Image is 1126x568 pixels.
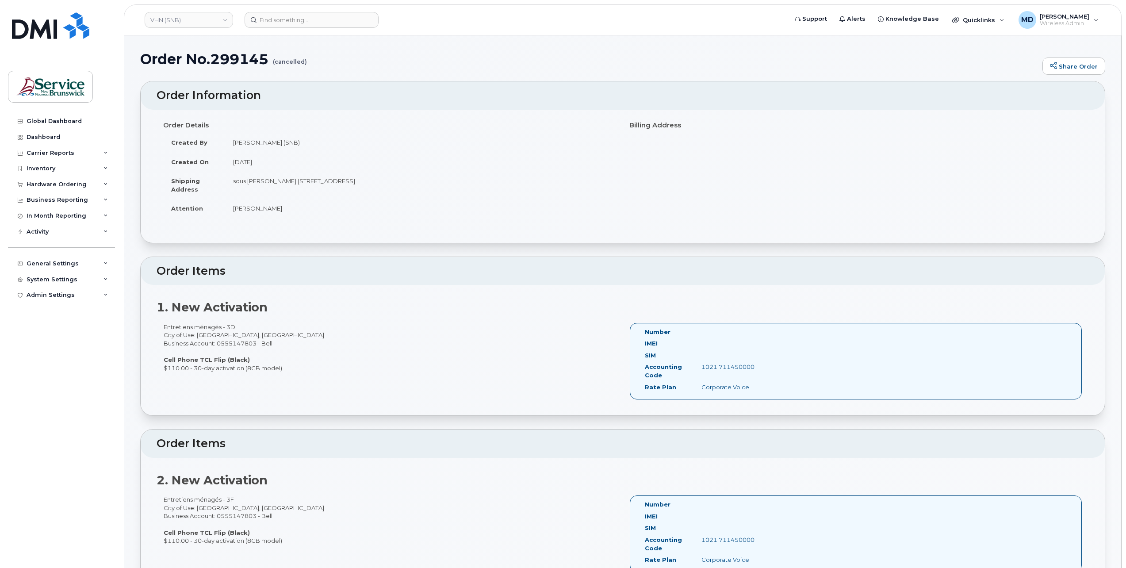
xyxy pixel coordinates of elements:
[157,265,1089,277] h2: Order Items
[164,529,250,536] strong: Cell Phone TCL Flip (Black)
[695,536,774,544] div: 1021.711450000
[629,122,1082,129] h4: Billing Address
[157,300,268,315] strong: 1. New Activation
[171,177,200,193] strong: Shipping Address
[645,512,658,521] label: IMEI
[171,205,203,212] strong: Attention
[695,556,774,564] div: Corporate Voice
[645,339,658,348] label: IMEI
[157,495,623,545] div: Entretiens ménagés - 3F City of Use: [GEOGRAPHIC_DATA], [GEOGRAPHIC_DATA] Business Account: 05551...
[171,158,209,165] strong: Created On
[225,133,616,152] td: [PERSON_NAME] (SNB)
[171,139,207,146] strong: Created By
[645,328,670,336] label: Number
[645,556,676,564] label: Rate Plan
[645,383,676,391] label: Rate Plan
[645,363,688,379] label: Accounting Code
[140,51,1038,67] h1: Order No.299145
[157,89,1089,102] h2: Order Information
[1042,58,1105,75] a: Share Order
[645,536,688,552] label: Accounting Code
[163,122,616,129] h4: Order Details
[225,152,616,172] td: [DATE]
[645,500,670,509] label: Number
[273,51,307,65] small: (cancelled)
[157,438,1089,450] h2: Order Items
[157,323,623,372] div: Entretiens ménagés - 3D City of Use: [GEOGRAPHIC_DATA], [GEOGRAPHIC_DATA] Business Account: 05551...
[225,199,616,218] td: [PERSON_NAME]
[164,356,250,363] strong: Cell Phone TCL Flip (Black)
[695,383,774,391] div: Corporate Voice
[695,363,774,371] div: 1021.711450000
[645,524,656,532] label: SIM
[157,473,268,487] strong: 2. New Activation
[225,171,616,199] td: sous [PERSON_NAME] [STREET_ADDRESS]
[645,351,656,360] label: SIM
